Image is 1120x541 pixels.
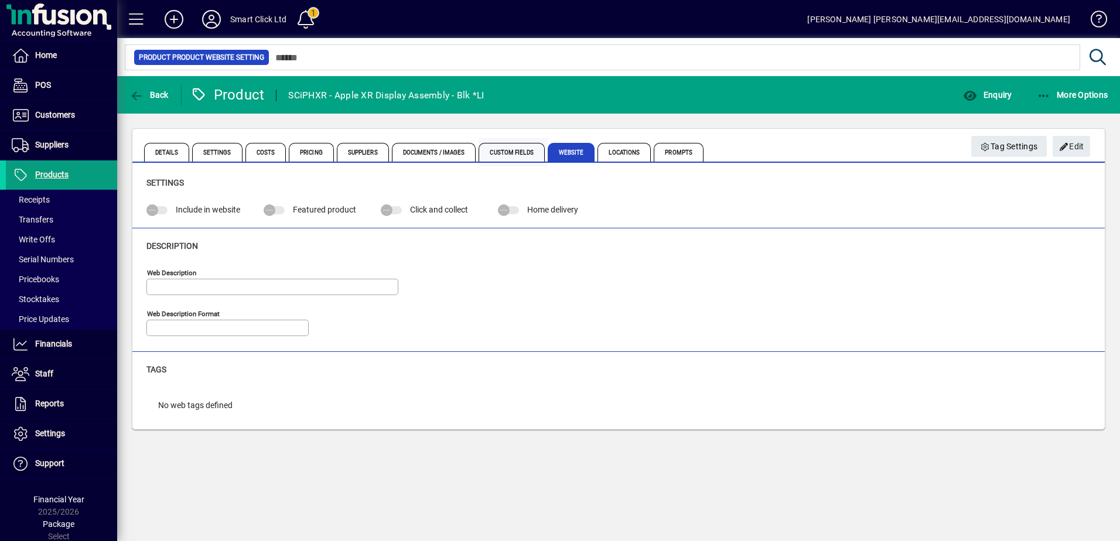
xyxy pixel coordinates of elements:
[35,80,51,90] span: POS
[35,339,72,348] span: Financials
[129,90,169,100] span: Back
[35,110,75,119] span: Customers
[6,190,117,210] a: Receipts
[147,309,220,317] mat-label: Web Description Format
[960,84,1015,105] button: Enquiry
[654,143,704,162] span: Prompts
[43,519,74,529] span: Package
[548,143,595,162] span: Website
[147,268,196,276] mat-label: Web Description
[155,9,193,30] button: Add
[1059,137,1084,156] span: Edit
[1082,2,1105,40] a: Knowledge Base
[337,143,389,162] span: Suppliers
[245,143,286,162] span: Costs
[35,140,69,149] span: Suppliers
[6,419,117,448] a: Settings
[6,101,117,130] a: Customers
[12,295,59,304] span: Stocktakes
[12,314,69,324] span: Price Updates
[6,230,117,249] a: Write Offs
[190,85,265,104] div: Product
[392,143,476,162] span: Documents / Images
[192,143,243,162] span: Settings
[117,84,182,105] app-page-header-button: Back
[146,241,198,251] span: Description
[12,195,50,204] span: Receipts
[146,388,244,423] div: No web tags defined
[176,205,240,214] span: Include in website
[12,215,53,224] span: Transfers
[289,143,334,162] span: Pricing
[963,90,1012,100] span: Enquiry
[6,71,117,100] a: POS
[1034,84,1111,105] button: More Options
[6,289,117,309] a: Stocktakes
[6,309,117,329] a: Price Updates
[971,136,1047,157] button: Tag Settings
[6,269,117,289] a: Pricebooks
[6,330,117,359] a: Financials
[479,143,544,162] span: Custom Fields
[597,143,651,162] span: Locations
[35,369,53,378] span: Staff
[527,205,578,214] span: Home delivery
[146,365,166,374] span: Tags
[35,170,69,179] span: Products
[1053,136,1090,157] button: Edit
[6,210,117,230] a: Transfers
[144,143,189,162] span: Details
[35,429,65,438] span: Settings
[6,249,117,269] a: Serial Numbers
[146,178,184,187] span: Settings
[139,52,264,63] span: Product Product Website Setting
[6,359,117,389] a: Staff
[12,255,74,264] span: Serial Numbers
[35,50,57,60] span: Home
[288,86,484,105] div: SCiPHXR - Apple XR Display Assembly - Blk *LI
[230,10,287,29] div: Smart Click Ltd
[127,84,172,105] button: Back
[35,399,64,408] span: Reports
[6,449,117,478] a: Support
[193,9,230,30] button: Profile
[12,275,59,284] span: Pricebooks
[293,205,356,214] span: Featured product
[6,389,117,419] a: Reports
[12,235,55,244] span: Write Offs
[6,41,117,70] a: Home
[807,10,1070,29] div: [PERSON_NAME] [PERSON_NAME][EMAIL_ADDRESS][DOMAIN_NAME]
[33,495,84,504] span: Financial Year
[1037,90,1108,100] span: More Options
[35,458,64,468] span: Support
[981,137,1038,156] span: Tag Settings
[6,131,117,160] a: Suppliers
[410,205,468,214] span: Click and collect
